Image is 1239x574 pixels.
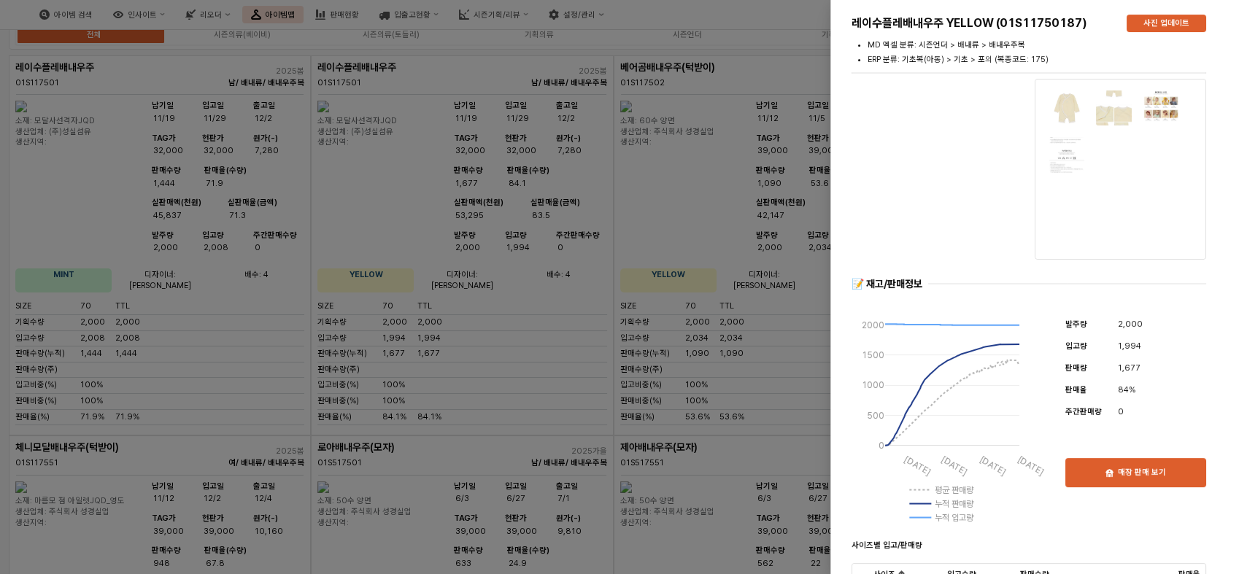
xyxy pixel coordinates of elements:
[1065,319,1087,329] span: 발주량
[1065,341,1087,351] span: 입고량
[1065,458,1206,487] button: 매장 판매 보기
[1118,384,1135,397] span: 84%
[852,277,922,291] div: 📝 재고/판매정보
[1127,15,1206,32] button: 사진 업데이트
[852,540,922,550] strong: 사이즈별 입고/판매량
[868,39,1206,52] li: MD 엑셀 분류: 시즌언더 > 배내류 > 배내우주복
[1065,363,1087,373] span: 판매량
[1118,406,1124,419] span: 0
[852,16,1115,31] h5: 레이수플레배내우주 YELLOW (01S11750187)
[1118,468,1166,478] p: 매장 판매 보기
[1143,18,1189,29] p: 사진 업데이트
[1118,362,1140,375] span: 1,677
[1118,318,1143,331] span: 2,000
[1065,407,1102,416] span: 주간판매량
[1065,385,1087,395] span: 판매율
[1118,340,1141,353] span: 1,994
[868,54,1206,66] li: ERP 분류: 기초복(아동) > 기초 > 포의 (복종코드: 175)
